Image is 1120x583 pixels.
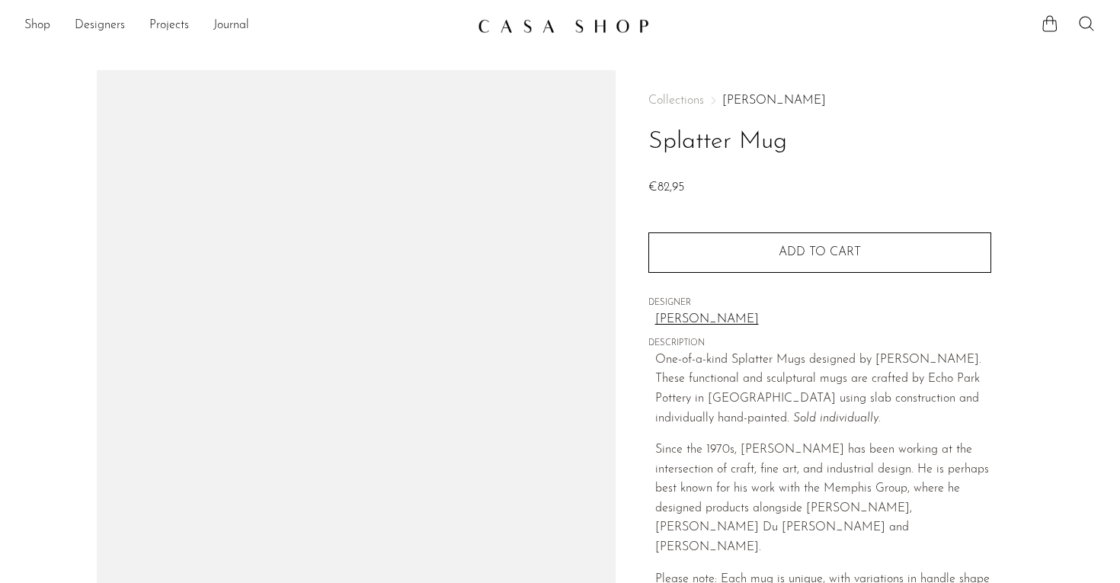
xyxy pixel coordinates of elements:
a: Designers [75,16,125,36]
button: Add to cart [648,232,991,272]
a: Journal [213,16,249,36]
ul: NEW HEADER MENU [24,13,466,39]
span: DESIGNER [648,296,991,310]
a: [PERSON_NAME] [655,310,991,330]
span: DESCRIPTION [648,337,991,351]
span: Sold individually. [793,412,881,424]
span: Since the 1970s, [PERSON_NAME] has been working at the intersection of craft, fine art, and indus... [655,444,989,553]
span: Collections [648,94,704,107]
a: Projects [149,16,189,36]
nav: Breadcrumbs [648,94,991,107]
span: One-of-a-kind Splatter Mugs designed by [PERSON_NAME]. These functional and sculptural mugs are c... [655,354,981,424]
h1: Splatter Mug [648,123,991,162]
span: €82,95 [648,181,684,194]
nav: Desktop navigation [24,13,466,39]
a: Shop [24,16,50,36]
a: [PERSON_NAME] [722,94,826,107]
span: Add to cart [779,246,861,258]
